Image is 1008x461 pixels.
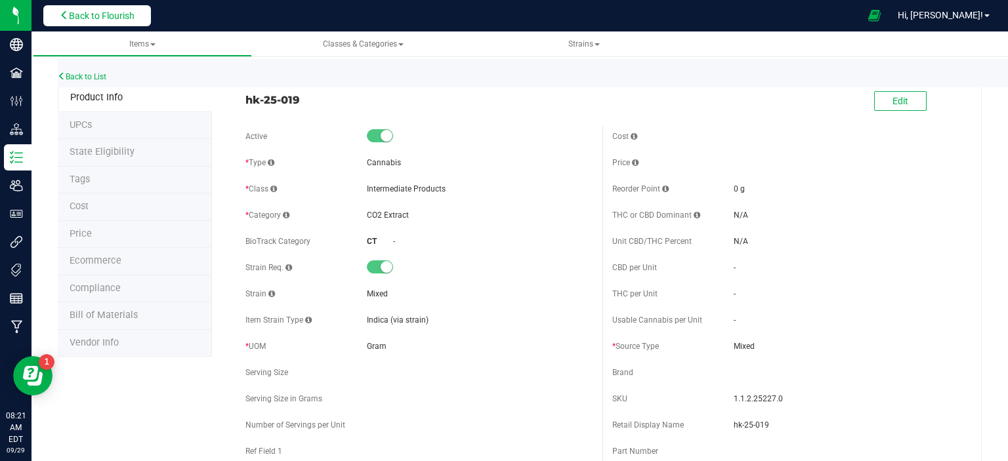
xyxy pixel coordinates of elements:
[245,368,288,377] span: Serving Size
[70,201,89,212] span: Cost
[612,210,700,220] span: THC or CBD Dominant
[734,315,736,325] span: -
[245,342,266,351] span: UOM
[612,184,669,193] span: Reorder Point
[245,289,275,298] span: Strain
[70,255,121,266] span: Ecommerce
[13,356,52,395] iframe: Resource center
[245,315,312,325] span: Item Strain Type
[6,445,26,455] p: 09/29
[70,119,92,130] span: Tag
[367,315,429,325] span: Indica (via strain)
[393,237,395,246] span: -
[734,237,748,246] span: N/A
[245,263,292,272] span: Strain Req.
[129,39,156,49] span: Items
[734,289,736,298] span: -
[10,123,23,136] inline-svg: Distribution
[734,393,959,405] span: 1.1.2.25227.0
[612,158,639,167] span: Price
[568,39,600,49] span: Strains
[874,91,927,111] button: Edit
[367,158,401,167] span: Cannabis
[43,5,151,26] button: Back to Flourish
[612,342,659,351] span: Source Type
[734,340,959,352] span: Mixed
[70,146,135,157] span: Tag
[612,394,627,403] span: SKU
[10,235,23,249] inline-svg: Integrations
[612,263,657,272] span: CBD per Unit
[58,72,106,81] a: Back to List
[612,420,684,430] span: Retail Display Name
[612,368,633,377] span: Brand
[860,3,889,28] span: Open Ecommerce Menu
[612,289,658,298] span: THC per Unit
[70,337,119,348] span: Vendor Info
[245,92,593,108] span: hk-25-019
[734,263,736,272] span: -
[734,210,748,220] span: N/A
[10,207,23,220] inline-svg: User Roles
[10,38,23,51] inline-svg: Company
[70,283,121,294] span: Compliance
[898,10,983,20] span: Hi, [PERSON_NAME]!
[367,235,393,247] div: CT
[892,96,908,106] span: Edit
[612,447,658,456] span: Part Number
[245,394,322,403] span: Serving Size in Grams
[367,184,446,193] span: Intermediate Products
[70,310,138,321] span: Bill of Materials
[245,237,310,246] span: BioTrack Category
[10,264,23,277] inline-svg: Tags
[245,447,282,456] span: Ref Field 1
[70,228,92,239] span: Price
[70,92,123,103] span: Product Info
[612,237,692,246] span: Unit CBD/THC Percent
[69,10,135,21] span: Back to Flourish
[734,184,745,193] span: 0 g
[245,184,277,193] span: Class
[367,289,388,298] span: Mixed
[245,132,267,141] span: Active
[367,342,387,351] span: Gram
[6,410,26,445] p: 08:21 AM EDT
[245,210,289,220] span: Category
[612,315,702,325] span: Usable Cannabis per Unit
[367,210,409,220] span: CO2 Extract
[612,132,637,141] span: Cost
[245,420,345,430] span: Number of Servings per Unit
[10,66,23,79] inline-svg: Facilities
[10,292,23,305] inline-svg: Reports
[10,179,23,192] inline-svg: Users
[734,419,959,431] span: hk-25-019
[245,158,274,167] span: Type
[70,174,90,185] span: Tag
[39,354,54,370] iframe: Resource center unread badge
[323,39,404,49] span: Classes & Categories
[10,151,23,164] inline-svg: Inventory
[10,320,23,333] inline-svg: Manufacturing
[10,94,23,108] inline-svg: Configuration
